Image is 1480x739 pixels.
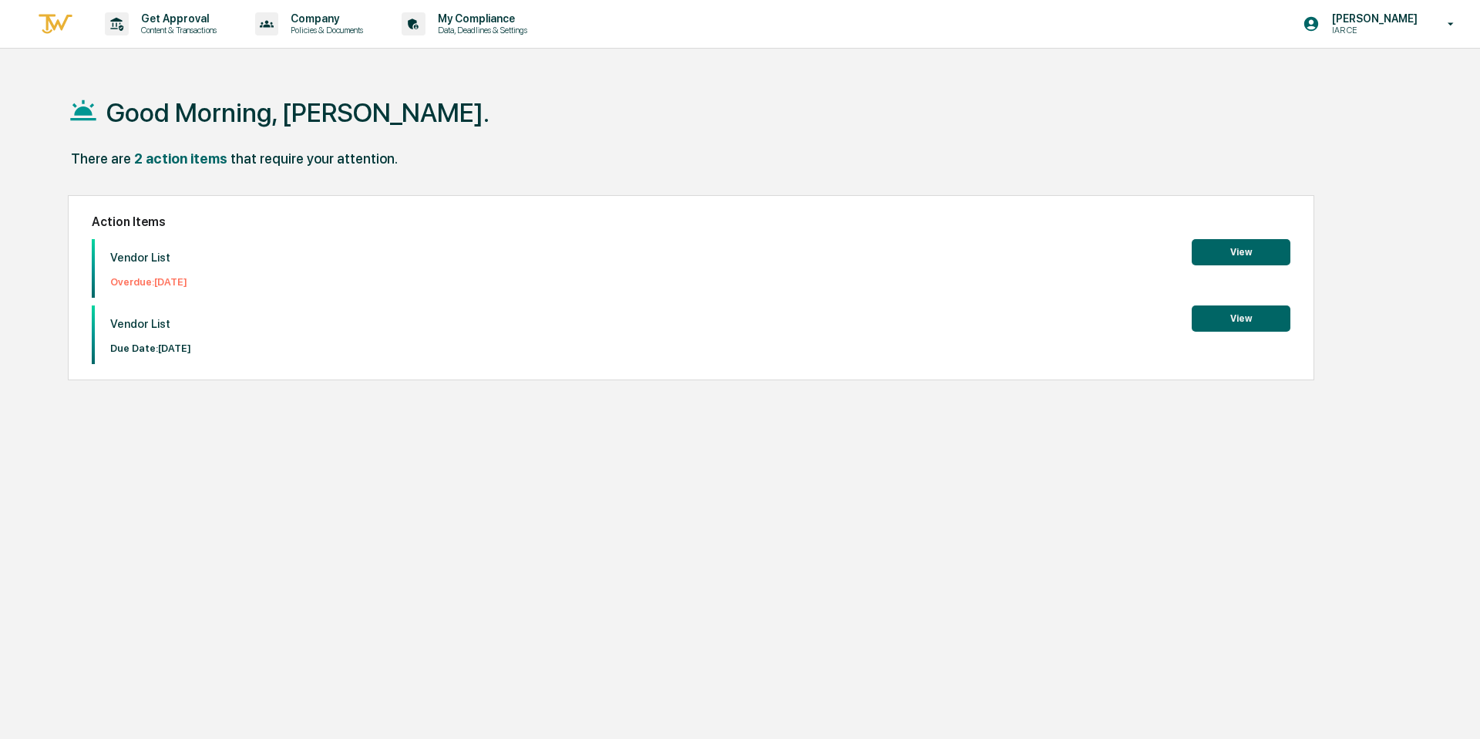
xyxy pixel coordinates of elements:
p: Company [278,12,371,25]
a: View [1192,310,1290,325]
button: View [1192,305,1290,332]
p: IAR CE [1320,25,1425,35]
p: Vendor List [110,251,187,265]
p: Data, Deadlines & Settings [425,25,535,35]
h1: Good Morning, [PERSON_NAME]. [106,97,489,128]
h2: Action Items [92,214,1290,229]
button: View [1192,239,1290,265]
p: Overdue: [DATE] [110,276,187,288]
p: Due Date: [DATE] [110,343,191,354]
p: My Compliance [425,12,535,25]
p: Get Approval [129,12,224,25]
img: logo [37,12,74,37]
div: that require your attention. [230,150,398,167]
div: 2 action items [134,150,227,167]
p: Policies & Documents [278,25,371,35]
a: View [1192,244,1290,258]
p: Content & Transactions [129,25,224,35]
p: [PERSON_NAME] [1320,12,1425,25]
div: There are [71,150,131,167]
p: Vendor List [110,317,191,331]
